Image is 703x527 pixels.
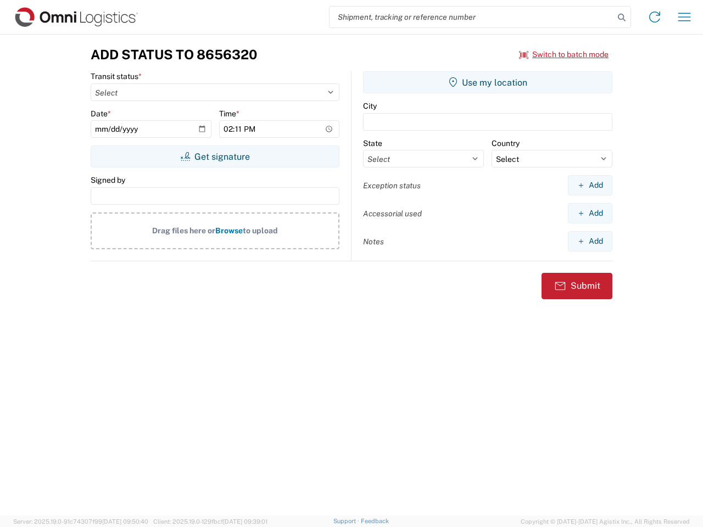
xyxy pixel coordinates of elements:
[363,71,612,93] button: Use my location
[363,237,384,246] label: Notes
[243,226,278,235] span: to upload
[363,209,422,218] label: Accessorial used
[568,203,612,223] button: Add
[542,273,612,299] button: Submit
[102,518,148,525] span: [DATE] 09:50:40
[519,46,609,64] button: Switch to batch mode
[223,518,267,525] span: [DATE] 09:39:01
[568,231,612,251] button: Add
[330,7,614,27] input: Shipment, tracking or reference number
[91,47,257,63] h3: Add Status to 8656320
[219,109,239,119] label: Time
[492,138,520,148] label: Country
[91,109,111,119] label: Date
[91,71,142,81] label: Transit status
[91,175,125,185] label: Signed by
[333,518,361,524] a: Support
[568,175,612,195] button: Add
[363,101,377,111] label: City
[361,518,389,524] a: Feedback
[363,181,421,190] label: Exception status
[13,518,148,525] span: Server: 2025.19.0-91c74307f99
[152,226,215,235] span: Drag files here or
[521,517,690,526] span: Copyright © [DATE]-[DATE] Agistix Inc., All Rights Reserved
[215,226,243,235] span: Browse
[91,145,339,167] button: Get signature
[153,518,267,525] span: Client: 2025.19.0-129fbcf
[363,138,382,148] label: State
